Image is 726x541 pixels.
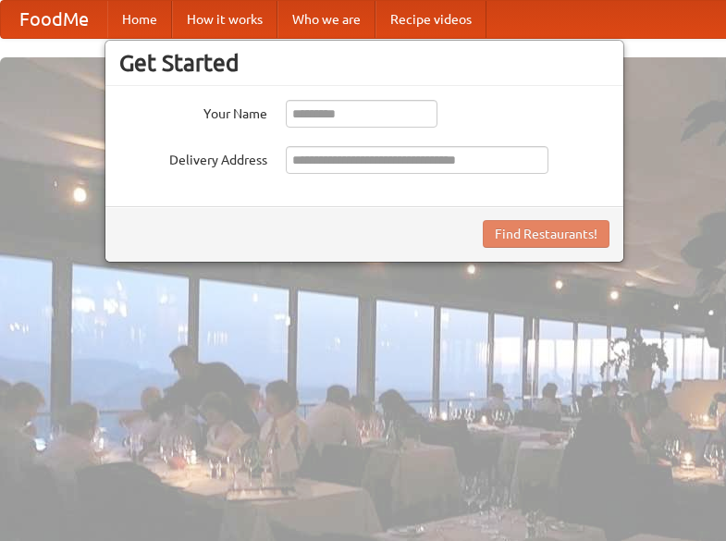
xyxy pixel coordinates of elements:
[107,1,172,38] a: Home
[119,146,267,169] label: Delivery Address
[119,100,267,123] label: Your Name
[172,1,277,38] a: How it works
[1,1,107,38] a: FoodMe
[483,220,609,248] button: Find Restaurants!
[119,49,609,77] h3: Get Started
[277,1,375,38] a: Who we are
[375,1,486,38] a: Recipe videos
